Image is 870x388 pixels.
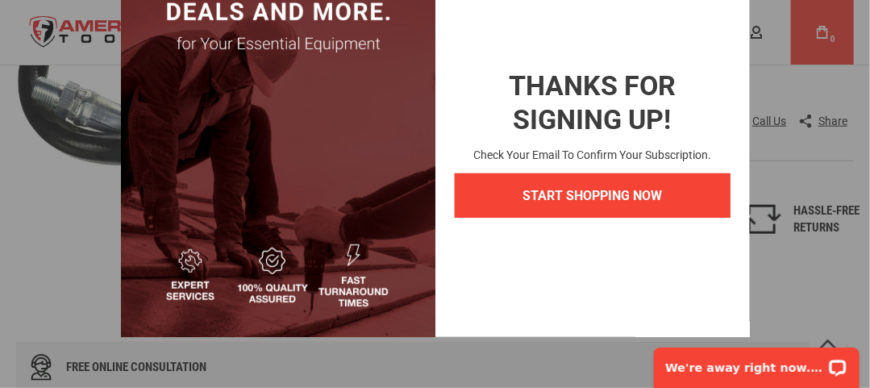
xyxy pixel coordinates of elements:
[455,173,731,218] button: START SHOPPING NOW
[643,337,870,388] iframe: LiveChat chat widget
[455,147,731,164] h3: Check your email to confirm your subscription.
[509,69,676,136] strong: THANKS FOR SIGNING UP!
